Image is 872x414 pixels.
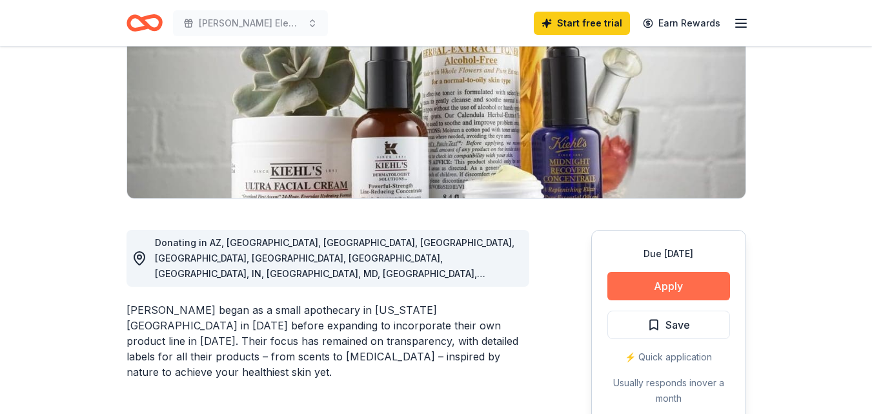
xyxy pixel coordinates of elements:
div: [PERSON_NAME] began as a small apothecary in [US_STATE][GEOGRAPHIC_DATA] in [DATE] before expandi... [127,302,529,380]
span: [PERSON_NAME] Elementary Trunk or Treat [199,16,302,31]
button: Save [607,311,730,339]
span: Donating in AZ, [GEOGRAPHIC_DATA], [GEOGRAPHIC_DATA], [GEOGRAPHIC_DATA], [GEOGRAPHIC_DATA], [GEOG... [155,237,514,341]
span: Save [665,316,690,333]
a: Earn Rewards [635,12,728,35]
button: [PERSON_NAME] Elementary Trunk or Treat [173,10,328,36]
button: Apply [607,272,730,300]
div: Due [DATE] [607,246,730,262]
a: Home [127,8,163,38]
a: Start free trial [534,12,630,35]
div: Usually responds in over a month [607,375,730,406]
div: ⚡️ Quick application [607,349,730,365]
